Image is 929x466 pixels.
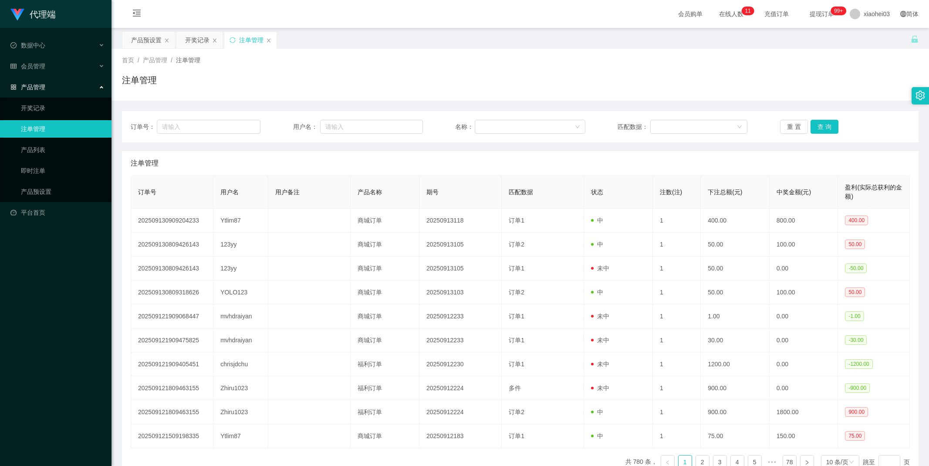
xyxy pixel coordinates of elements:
span: 用户名 [220,189,239,196]
td: 123yy [213,257,268,280]
sup: 11 [741,7,754,15]
td: 900.00 [701,376,770,400]
td: 商城订单 [351,328,419,352]
td: 福利订单 [351,352,419,376]
td: 1 [653,257,701,280]
td: 商城订单 [351,280,419,304]
td: 30.00 [701,328,770,352]
td: 202509121809463155 [131,400,213,424]
span: 中奖金额(元) [777,189,811,196]
td: Ytlim87 [213,209,268,233]
i: 图标: close [164,38,169,43]
td: chrisjdchu [213,352,268,376]
span: -50.00 [845,263,867,273]
td: 50.00 [701,257,770,280]
td: 1 [653,328,701,352]
td: 202509121909068447 [131,304,213,328]
td: 1 [653,233,701,257]
span: 中 [591,432,603,439]
span: 未中 [591,361,609,368]
span: 用户名： [293,122,320,132]
span: -1.00 [845,311,864,321]
td: 商城订单 [351,304,419,328]
span: 订单1 [509,265,524,272]
span: 未中 [591,385,609,392]
td: mvhdraiyan [213,328,268,352]
i: 图标: global [900,11,906,17]
td: 0.00 [770,352,838,376]
span: 未中 [591,313,609,320]
span: 在线人数 [715,11,748,17]
i: 图标: down [849,459,854,466]
a: 注单管理 [21,120,105,138]
span: 注单管理 [131,158,159,169]
i: 图标: table [10,63,17,69]
span: -1200.00 [845,359,872,369]
a: 开奖记录 [21,99,105,117]
td: 20250913103 [419,280,502,304]
td: 202509130909204233 [131,209,213,233]
td: 1 [653,352,701,376]
span: -900.00 [845,383,870,393]
span: 50.00 [845,287,865,297]
a: 产品预设置 [21,183,105,200]
span: 订单1 [509,313,524,320]
span: 期号 [426,189,439,196]
span: 中 [591,289,603,296]
span: 匹配数据 [509,189,533,196]
span: 提现订单 [805,11,838,17]
span: 订单1 [509,217,524,224]
td: 20250913118 [419,209,502,233]
i: 图标: setting [915,91,925,100]
td: 1.00 [701,304,770,328]
td: 20250912224 [419,400,502,424]
img: logo.9652507e.png [10,9,24,21]
span: 400.00 [845,216,868,225]
button: 查 询 [811,120,838,134]
td: 800.00 [770,209,838,233]
span: 未中 [591,337,609,344]
td: 1 [653,400,701,424]
td: 1 [653,280,701,304]
td: 1200.00 [701,352,770,376]
td: 商城订单 [351,209,419,233]
span: 未中 [591,265,609,272]
span: -30.00 [845,335,867,345]
td: 20250912233 [419,304,502,328]
span: 订单号 [138,189,156,196]
i: 图标: menu-fold [122,0,152,28]
td: 1 [653,209,701,233]
i: 图标: down [575,124,580,130]
i: 图标: check-circle-o [10,42,17,48]
span: 订单1 [509,361,524,368]
td: Ytlim87 [213,424,268,448]
td: Zhiru1023 [213,400,268,424]
span: / [171,57,172,64]
td: YOLO123 [213,280,268,304]
span: 900.00 [845,407,868,417]
span: 数据中心 [10,42,45,49]
td: 100.00 [770,280,838,304]
td: 202509121909405451 [131,352,213,376]
span: 订单2 [509,409,524,415]
a: 图标: dashboard平台首页 [10,204,105,221]
span: 订单1 [509,337,524,344]
td: 123yy [213,233,268,257]
i: 图标: down [737,124,742,130]
span: 订单号： [131,122,157,132]
span: 产品名称 [358,189,382,196]
td: 0.00 [770,304,838,328]
span: 订单1 [509,432,524,439]
a: 即时注单 [21,162,105,179]
td: 福利订单 [351,400,419,424]
td: 75.00 [701,424,770,448]
input: 请输入 [320,120,423,134]
a: 产品列表 [21,141,105,159]
div: 产品预设置 [131,32,162,48]
td: 202509130809426143 [131,257,213,280]
h1: 代理端 [30,0,56,28]
span: 状态 [591,189,603,196]
td: 1 [653,376,701,400]
h1: 注单管理 [122,74,157,87]
td: 100.00 [770,233,838,257]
